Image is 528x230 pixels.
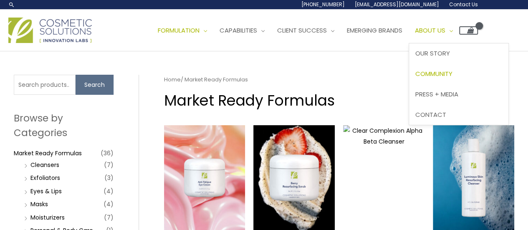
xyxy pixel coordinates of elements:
[164,90,514,111] h1: Market Ready Formulas
[409,43,508,64] a: Our Story
[14,111,114,139] h2: Browse by Categories
[104,172,114,184] span: (3)
[409,104,508,125] a: Contact
[220,26,257,35] span: Capabilities
[30,187,62,195] a: Eyes & Lips
[213,18,271,43] a: Capabilities
[341,18,409,43] a: Emerging Brands
[409,64,508,84] a: Community
[8,18,92,43] img: Cosmetic Solutions Logo
[301,1,345,8] span: [PHONE_NUMBER]
[415,26,445,35] span: About Us
[415,69,452,78] span: Community
[415,90,458,99] span: Press + Media
[152,18,213,43] a: Formulation
[145,18,478,43] nav: Site Navigation
[30,174,60,182] a: Exfoliators
[347,26,402,35] span: Emerging Brands
[30,213,65,222] a: Moisturizers
[30,161,59,169] a: Cleansers
[409,18,459,43] a: About Us
[415,110,446,119] span: Contact
[76,75,114,95] button: Search
[101,147,114,159] span: (36)
[277,26,327,35] span: Client Success
[164,76,181,83] a: Home
[271,18,341,43] a: Client Success
[104,198,114,210] span: (4)
[30,200,48,208] a: Masks
[14,75,76,95] input: Search products…
[164,75,514,85] nav: Breadcrumb
[355,1,439,8] span: [EMAIL_ADDRESS][DOMAIN_NAME]
[104,159,114,171] span: (7)
[14,149,82,157] a: Market Ready Formulas
[158,26,200,35] span: Formulation
[459,26,478,35] a: View Shopping Cart, empty
[104,212,114,223] span: (7)
[104,185,114,197] span: (4)
[449,1,478,8] span: Contact Us
[409,84,508,104] a: Press + Media
[415,49,450,58] span: Our Story
[8,1,15,8] a: Search icon link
